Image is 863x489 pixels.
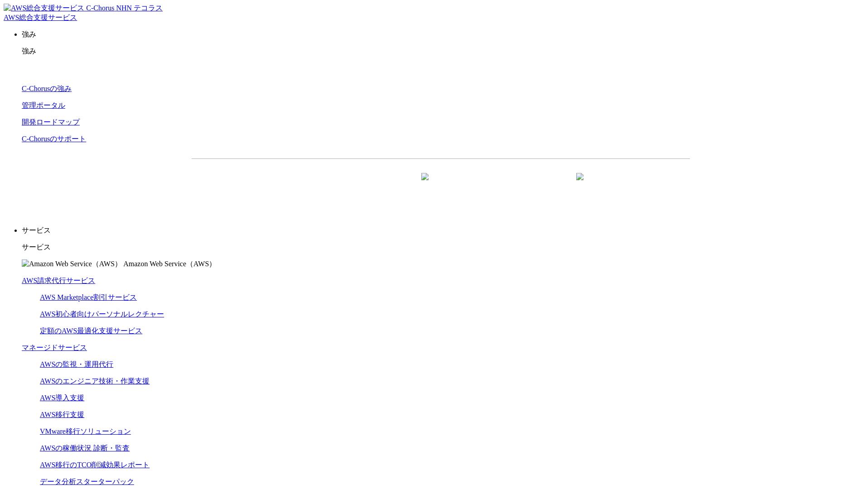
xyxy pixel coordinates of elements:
a: AWS導入支援 [40,394,84,402]
a: AWSのエンジニア技術・作業支援 [40,377,149,385]
a: AWSの監視・運用代行 [40,360,113,368]
a: 管理ポータル [22,101,65,109]
img: 矢印 [576,173,583,197]
a: AWS Marketplace割引サービス [40,293,137,301]
a: 資料を請求する [290,173,436,196]
a: まずは相談する [445,173,591,196]
a: 開発ロードマップ [22,118,80,126]
a: AWS総合支援サービス C-Chorus NHN テコラスAWS総合支援サービス [4,4,163,21]
img: AWS総合支援サービス C-Chorus [4,4,115,13]
p: 強み [22,30,859,39]
a: データ分析スターターパック [40,478,134,485]
p: 強み [22,47,859,56]
a: VMware移行ソリューション [40,427,131,435]
a: AWS請求代行サービス [22,277,95,284]
a: マネージドサービス [22,344,87,351]
a: 定額のAWS最適化支援サービス [40,327,142,335]
p: サービス [22,243,859,252]
img: 矢印 [421,173,429,197]
a: AWS移行のTCO削減効果レポート [40,461,149,469]
a: AWSの稼働状況 診断・監査 [40,444,130,452]
a: AWS初心者向けパーソナルレクチャー [40,310,164,318]
a: C-Chorusのサポート [22,135,86,143]
p: サービス [22,226,859,235]
a: C-Chorusの強み [22,85,72,92]
img: Amazon Web Service（AWS） [22,259,122,269]
span: Amazon Web Service（AWS） [123,260,216,268]
a: AWS移行支援 [40,411,84,418]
